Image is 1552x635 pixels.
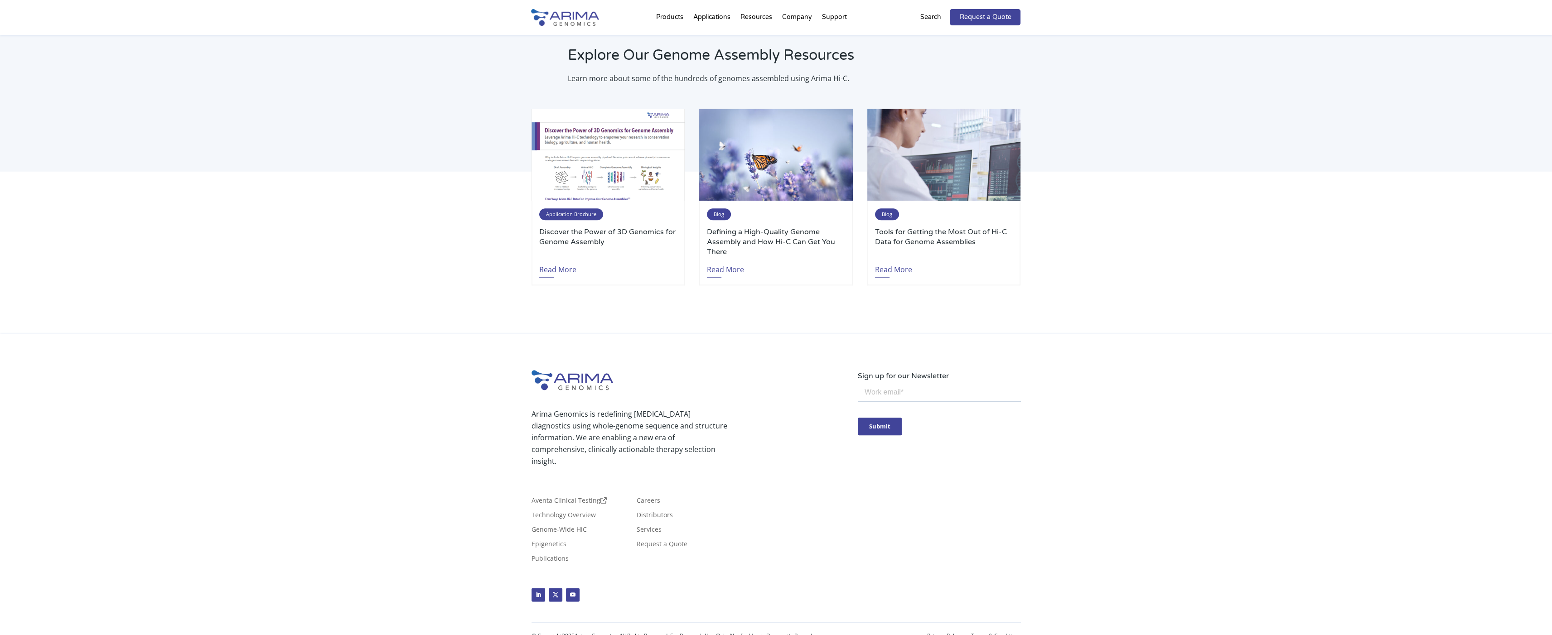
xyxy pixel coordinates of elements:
[532,555,569,565] a: Publications
[637,541,687,551] a: Request a Quote
[637,526,662,536] a: Services
[549,588,562,601] a: Follow on X
[532,370,613,390] img: Arima-Genomics-logo
[875,257,912,278] a: Read More
[532,109,685,201] img: Image-Discover-the-power-of-3D-genomics-for-genome-assembly-500x300.png
[532,526,587,536] a: Genome-Wide HiC
[531,9,599,26] img: Arima-Genomics-logo
[867,109,1020,201] img: Epigenetics-3-500x300.jpg
[920,11,941,23] p: Search
[637,497,660,507] a: Careers
[707,208,731,220] span: Blog
[858,382,1021,451] iframe: Form 0
[532,497,607,507] a: Aventa Clinical Testing
[707,227,845,257] a: Defining a High-Quality Genome Assembly and How Hi-C Can Get You There
[875,208,899,220] span: Blog
[637,512,673,522] a: Distributors
[950,9,1020,25] a: Request a Quote
[539,208,603,220] span: Application Brochure
[539,257,576,278] a: Read More
[532,512,596,522] a: Technology Overview
[875,227,1013,257] a: Tools for Getting the Most Out of Hi-C Data for Genome Assemblies
[539,227,677,257] a: Discover the Power of 3D Genomics for Genome Assembly
[699,109,852,201] img: Butterfly-image-500x300.jpg
[707,257,744,278] a: Read More
[532,408,727,467] p: Arima Genomics is redefining [MEDICAL_DATA] diagnostics using whole-genome sequence and structure...
[532,588,545,601] a: Follow on LinkedIn
[858,370,1021,382] p: Sign up for our Newsletter
[532,541,566,551] a: Epigenetics
[566,588,580,601] a: Follow on Youtube
[568,45,892,72] h2: Explore Our Genome Assembly Resources
[568,72,892,84] p: Learn more about some of the hundreds of genomes assembled using Arima Hi-C.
